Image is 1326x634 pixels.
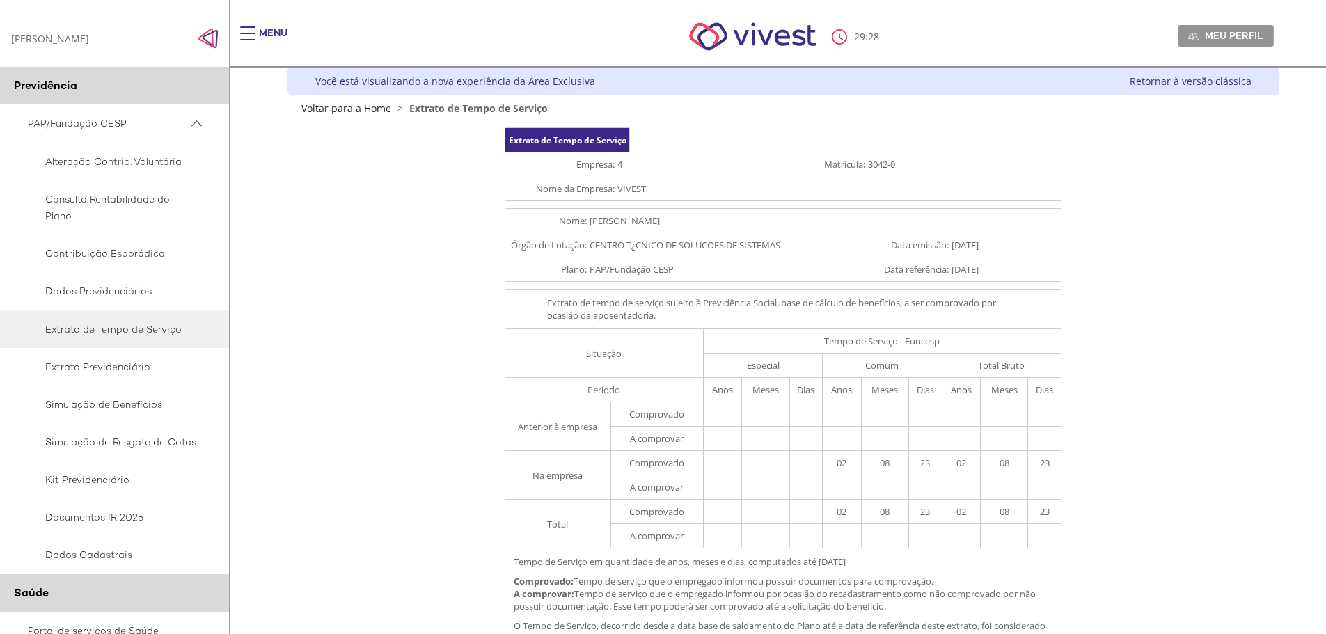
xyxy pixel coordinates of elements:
[942,451,981,475] td: 02
[942,500,981,524] td: 02
[28,509,197,525] span: Documentos IR 2025
[789,378,823,402] td: Dias
[409,102,548,115] span: Extrato de Tempo de Serviço
[28,245,197,262] span: Contribuição Esporádica
[259,26,287,54] div: Menu
[868,30,879,43] span: 28
[28,283,197,299] span: Dados Previdenciários
[861,378,908,402] td: Meses
[1130,74,1252,88] a: Retornar à versão clássica
[908,500,942,524] td: 23
[674,7,832,66] img: Vivest
[588,257,867,282] td: PAP/Fundação CESP
[867,152,1061,177] td: 3042-0
[28,546,197,563] span: Dados Cadastrais
[315,74,595,88] div: Você está visualizando a nova experiência da Área Exclusiva
[28,434,197,450] span: Simulação de Resgate de Cotas
[1205,29,1263,42] span: Meu perfil
[1178,25,1274,46] a: Meu perfil
[703,354,822,378] td: Especial
[610,402,703,427] td: Comprovado
[616,152,755,177] td: 4
[861,500,908,524] td: 08
[505,257,589,282] td: Plano:
[610,427,703,451] td: A comprovar
[908,451,942,475] td: 23
[908,378,942,402] td: Dias
[861,451,908,475] td: 08
[505,451,611,500] td: Na empresa
[505,500,611,548] td: Total
[942,378,981,402] td: Anos
[505,378,704,402] td: Período
[832,29,882,45] div: :
[514,575,1059,587] div: Tempo de serviço que o empregado informou possuir documentos para comprovação.
[28,358,197,375] span: Extrato Previdenciário
[1028,451,1061,475] td: 23
[823,451,862,475] td: 02
[942,354,1061,378] td: Total Bruto
[505,209,589,233] td: Nome:
[505,177,617,201] td: Nome da Empresa:
[28,396,197,413] span: Simulação de Benefícios
[1028,378,1061,402] td: Dias
[198,28,219,49] span: Click to close side navigation.
[703,329,1061,354] td: Tempo de Serviço - Funcesp
[950,257,1061,282] td: [DATE]
[1188,31,1199,42] img: Meu perfil
[1028,500,1061,524] td: 23
[28,191,197,224] span: Consulta Rentabilidade do Plano
[610,475,703,500] td: A comprovar
[514,555,1052,568] div: Tempo de Serviço em quantidade de anos, meses e dias, computados até [DATE]
[981,378,1028,402] td: Meses
[616,177,1061,201] td: VIVEST
[823,378,862,402] td: Anos
[14,78,77,93] span: Previdência
[301,102,391,115] a: Voltar para a Home
[514,575,574,587] b: Comprovado:
[610,500,703,524] td: Comprovado
[742,378,789,402] td: Meses
[505,233,589,257] td: Órgão de Lotação:
[505,152,617,177] td: Empresa:
[981,500,1028,524] td: 08
[514,587,1059,612] div: Tempo de serviço que o empregado informou por ocasião do recadastramento como não comprovado por ...
[755,152,867,177] td: Matrícula:
[867,233,950,257] td: Data emissão:
[14,585,49,600] span: Saúde
[198,28,219,49] img: Fechar menu
[703,378,742,402] td: Anos
[505,402,611,451] td: Anterior à empresa
[28,471,197,488] span: Kit Previdenciário
[514,587,574,600] b: A comprovar:
[11,32,89,45] div: [PERSON_NAME]
[28,321,197,338] span: Extrato de Tempo de Serviço
[588,233,867,257] td: CENTRO T¿CNICO DE SOLUCOES DE SISTEMAS
[854,30,865,43] span: 29
[505,127,630,152] div: Extrato de Tempo de Serviço
[610,451,703,475] td: Comprovado
[28,115,188,132] span: PAP/Fundação CESP
[950,233,1061,257] td: [DATE]
[394,102,407,115] span: >
[505,329,704,378] td: Situação
[610,524,703,548] td: A comprovar
[823,354,942,378] td: Comum
[28,153,197,170] span: Alteração Contrib. Voluntária
[588,209,1061,233] td: [PERSON_NAME]
[981,451,1028,475] td: 08
[867,257,950,282] td: Data referência:
[505,290,1061,329] td: Extrato de tempo de serviço sujeito à Previdência Social, base de cálculo de benefícios, a ser co...
[823,500,862,524] td: 02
